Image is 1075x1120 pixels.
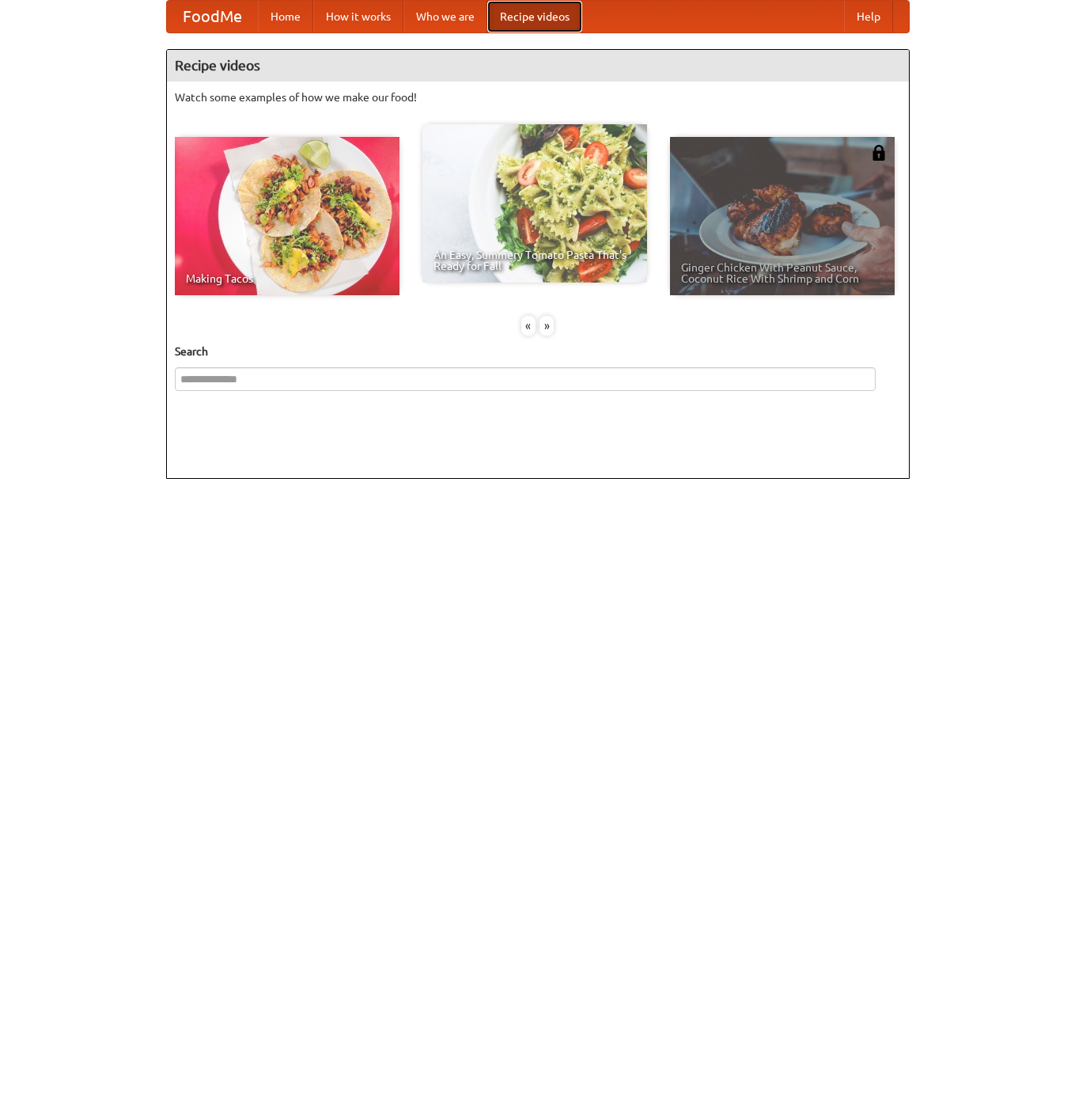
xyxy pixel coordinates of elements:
a: Help [844,1,893,32]
div: « [521,316,536,336]
a: How it works [313,1,403,32]
h4: Recipe videos [167,50,909,82]
a: Recipe videos [487,1,582,32]
a: FoodMe [167,1,258,32]
a: Home [258,1,313,32]
span: An Easy, Summery Tomato Pasta That's Ready for Fall [433,249,636,271]
p: Watch some examples of how we make our food! [175,89,901,105]
span: Making Tacos [186,273,388,284]
a: Who we are [403,1,487,32]
a: An Easy, Summery Tomato Pasta That's Ready for Fall [422,124,647,283]
img: 483408.png [871,145,887,161]
div: » [539,316,554,336]
h5: Search [175,344,901,359]
a: Making Tacos [175,137,399,295]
